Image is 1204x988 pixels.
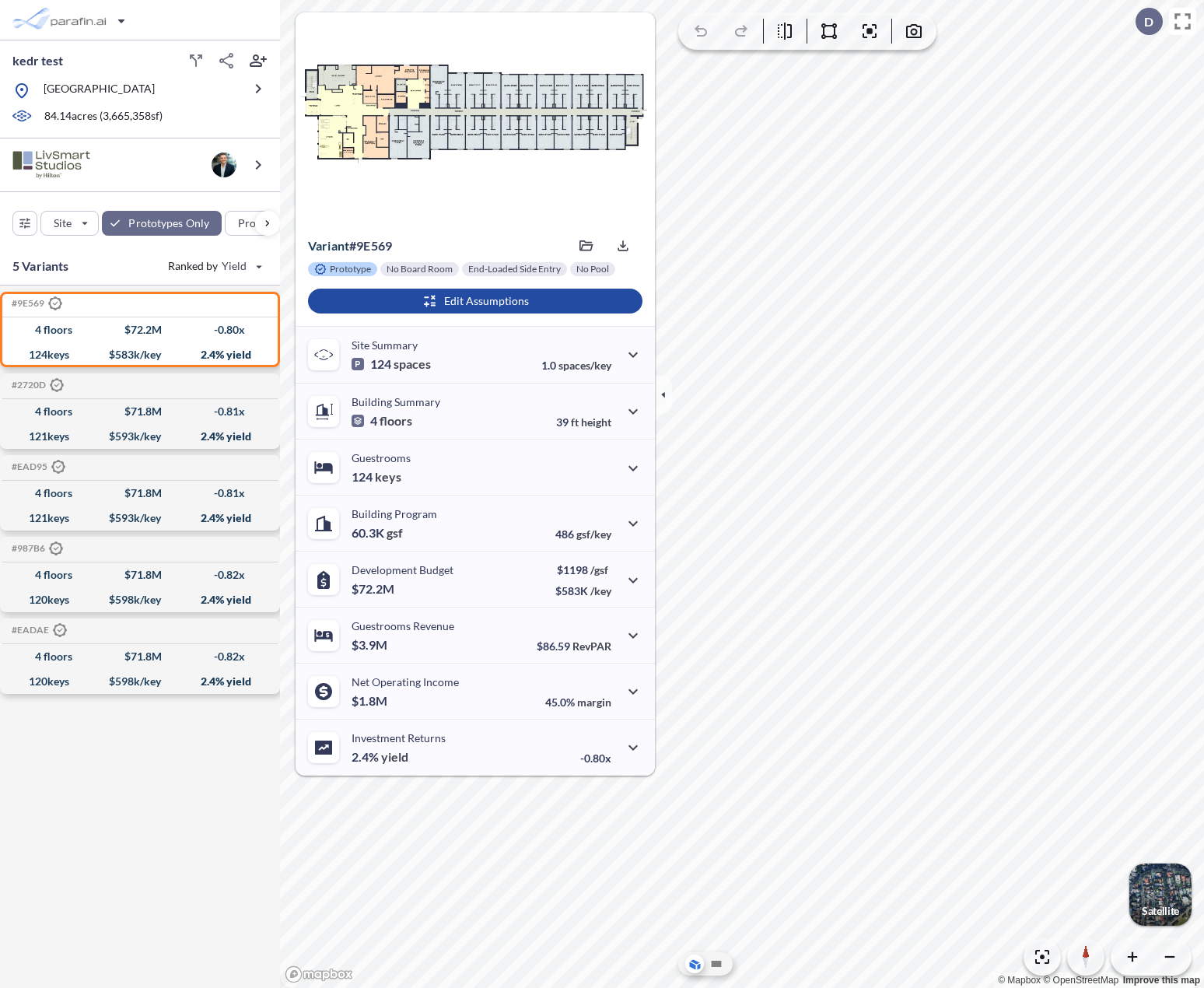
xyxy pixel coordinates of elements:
p: Satellite [1142,905,1179,917]
span: RevPAR [572,639,611,653]
span: floors [380,413,412,429]
p: Prototype [330,263,371,275]
p: $1.8M [352,693,390,709]
p: 124 [352,469,401,485]
span: height [581,415,611,429]
a: Improve this map [1123,975,1200,986]
p: Program [238,215,282,231]
h5: Click to copy the code [9,379,64,393]
p: 1.0 [541,359,611,372]
span: spaces/key [558,359,611,372]
p: $583K [555,584,611,597]
span: ft [571,415,579,429]
span: margin [577,695,611,709]
p: 45.0% [545,695,611,709]
span: /key [590,584,611,597]
p: 2.4% [352,749,408,765]
p: Guestrooms [352,451,411,464]
button: Site Plan [707,955,726,973]
button: Prototypes Only [102,211,222,236]
p: End-Loaded Side Entry [468,263,561,275]
p: 4 [352,413,412,429]
p: [GEOGRAPHIC_DATA] [44,81,155,100]
button: Edit Assumptions [308,289,642,314]
h5: Click to copy the code [9,624,67,638]
a: OpenStreetMap [1043,975,1118,986]
a: Mapbox homepage [285,965,353,983]
p: # 9e569 [308,238,392,254]
span: Variant [308,238,349,253]
p: Guestrooms Revenue [352,619,454,632]
a: Mapbox [998,975,1041,986]
p: 60.3K [352,525,403,541]
p: Building Summary [352,395,440,408]
span: yield [381,749,408,765]
h5: Click to copy the code [9,542,63,556]
p: 124 [352,356,431,372]
p: $1198 [555,563,611,576]
span: keys [375,469,401,485]
p: Site [54,215,72,231]
p: 486 [555,527,611,541]
button: Program [225,211,309,236]
span: spaces [394,356,431,372]
span: /gsf [590,563,608,576]
p: kedr test [12,52,63,69]
p: No Pool [576,263,609,275]
h5: Click to copy the code [9,297,62,311]
p: Prototypes Only [128,215,209,231]
h5: Click to copy the code [9,461,65,475]
p: $72.2M [352,581,397,597]
button: Ranked by Yield [156,254,272,279]
span: gsf [387,525,403,541]
p: Site Summary [352,338,418,352]
p: 5 Variants [12,257,69,275]
button: Aerial View [685,955,704,973]
p: 84.14 acres ( 3,665,358 sf) [44,108,163,125]
p: Development Budget [352,563,453,576]
p: $86.59 [537,639,611,653]
p: Edit Assumptions [444,293,529,309]
p: 39 [556,415,611,429]
span: gsf/key [576,527,611,541]
img: BrandImage [12,150,90,179]
p: No Board Room [387,263,453,275]
span: Yield [222,258,247,274]
p: Net Operating Income [352,675,459,688]
p: Investment Returns [352,731,446,745]
p: Building Program [352,507,437,520]
button: Site [40,211,99,236]
img: user logo [212,152,236,177]
button: Switcher ImageSatellite [1129,864,1192,926]
p: D [1144,15,1153,29]
p: $3.9M [352,637,390,653]
p: -0.80x [580,752,611,765]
